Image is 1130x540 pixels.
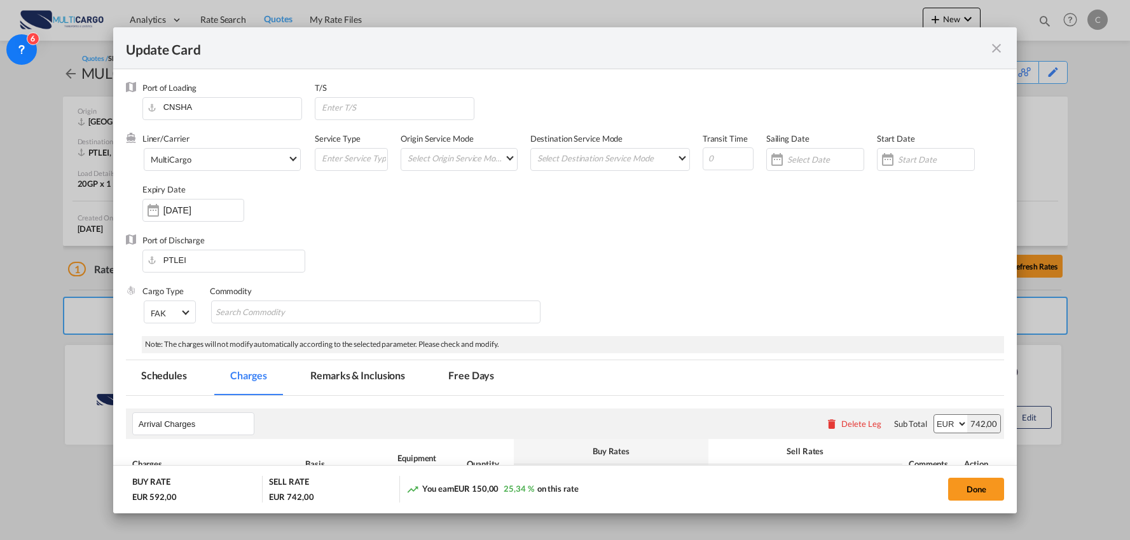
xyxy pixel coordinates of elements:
[898,154,974,165] input: Start Date
[454,483,499,494] span: EUR 150,00
[216,302,332,323] input: Search Commodity
[126,360,202,395] md-tab-item: Schedules
[715,445,896,457] div: Sell Rates
[766,133,810,144] label: Sailing Date
[113,27,1017,513] md-dialog: Update Card Port ...
[305,458,376,469] div: Basis
[142,336,1005,353] div: Note: The charges will not modify automatically according to the selected parameter. Please check...
[144,148,301,171] md-select: Select Liner: MultiCargo
[295,360,420,395] md-tab-item: Remarks & Inclusions
[967,415,1000,433] div: 742,00
[142,286,184,296] label: Cargo Type
[315,133,361,144] label: Service Type
[210,286,252,296] label: Commodity
[458,458,507,469] div: Quantity
[406,483,578,496] div: You earn on this rate
[315,83,327,93] label: T/S
[406,483,419,496] md-icon: icon-trending-up
[433,360,509,395] md-tab-item: Free Days
[536,149,689,167] md-select: Select Destination Service Mode
[989,41,1004,56] md-icon: icon-close fg-AAA8AD m-0 pointer
[406,149,516,167] md-select: Select Origin Service Mode
[139,414,254,433] input: Leg Name
[825,417,838,430] md-icon: icon-delete
[401,133,473,144] label: Origin Service Mode
[144,300,196,323] md-select: Select Cargo type: FAK
[269,476,308,490] div: SELL RATE
[132,491,177,503] div: EUR 592,00
[841,419,881,429] div: Delete Leg
[825,419,881,429] button: Delete Leg
[958,439,1004,489] th: Action
[132,458,293,469] div: Charges
[948,478,1004,501] button: Done
[126,285,136,295] img: cargo.png
[520,445,701,457] div: Buy Rates
[530,133,623,144] label: Destination Service Mode
[211,300,541,323] md-chips-wrap: Chips container with autocompletion. Enter the text area, type text to search, and then use the u...
[703,147,754,170] input: 0
[504,483,534,494] span: 25,34 %
[126,40,989,56] div: Update Card
[151,308,166,318] div: FAK
[142,184,186,194] label: Expiry Date
[389,452,445,475] div: Equipment Type
[142,83,197,93] label: Port of Loading
[149,98,301,117] input: Enter Port of Loading
[151,154,191,165] div: MultiCargo
[142,133,189,144] label: Liner/Carrier
[320,149,388,168] input: Enter Service Type
[894,418,927,429] div: Sub Total
[215,360,282,395] md-tab-item: Charges
[163,205,244,215] input: Expiry Date
[142,235,205,245] label: Port of Discharge
[787,154,864,165] input: Select Date
[132,476,170,490] div: BUY RATE
[902,439,958,489] th: Comments
[703,133,748,144] label: Transit Time
[320,98,474,117] input: Enter T/S
[877,133,915,144] label: Start Date
[269,491,314,503] div: EUR 742,00
[149,250,305,269] input: Enter Port of Discharge
[126,360,523,395] md-pagination-wrapper: Use the left and right arrow keys to navigate between tabs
